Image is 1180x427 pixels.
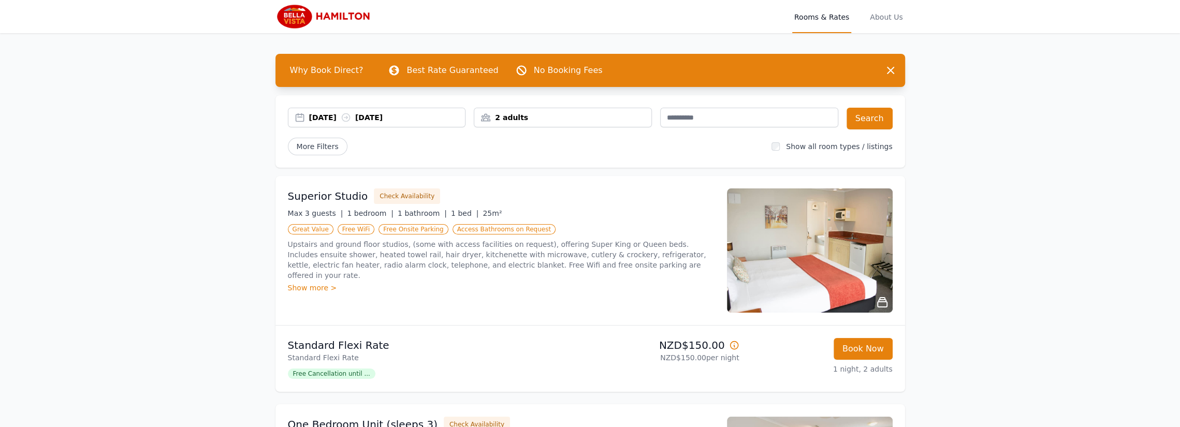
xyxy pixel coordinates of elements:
span: Why Book Direct? [282,60,372,81]
span: Great Value [288,224,333,234]
button: Book Now [834,338,893,360]
span: Access Bathrooms on Request [453,224,556,234]
span: Free WiFi [338,224,375,234]
button: Check Availability [374,188,440,204]
p: NZD$150.00 [594,338,739,352]
p: Upstairs and ground floor studios, (some with access facilities on request), offering Super King ... [288,239,715,281]
p: Standard Flexi Rate [288,338,586,352]
h3: Superior Studio [288,189,368,203]
p: NZD$150.00 per night [594,352,739,363]
p: Best Rate Guaranteed [406,64,498,77]
span: Free Onsite Parking [378,224,448,234]
div: [DATE] [DATE] [309,112,465,123]
span: 25m² [483,209,502,217]
label: Show all room types / listings [786,142,892,151]
div: Show more > [288,283,715,293]
span: Free Cancellation until ... [288,369,375,379]
div: 2 adults [474,112,651,123]
span: More Filters [288,138,347,155]
span: Max 3 guests | [288,209,343,217]
p: No Booking Fees [534,64,603,77]
p: Standard Flexi Rate [288,352,586,363]
p: 1 night, 2 adults [748,364,893,374]
img: Bella Vista Hamilton [275,4,375,29]
span: 1 bathroom | [398,209,447,217]
button: Search [847,108,893,129]
span: 1 bed | [451,209,478,217]
span: 1 bedroom | [347,209,394,217]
